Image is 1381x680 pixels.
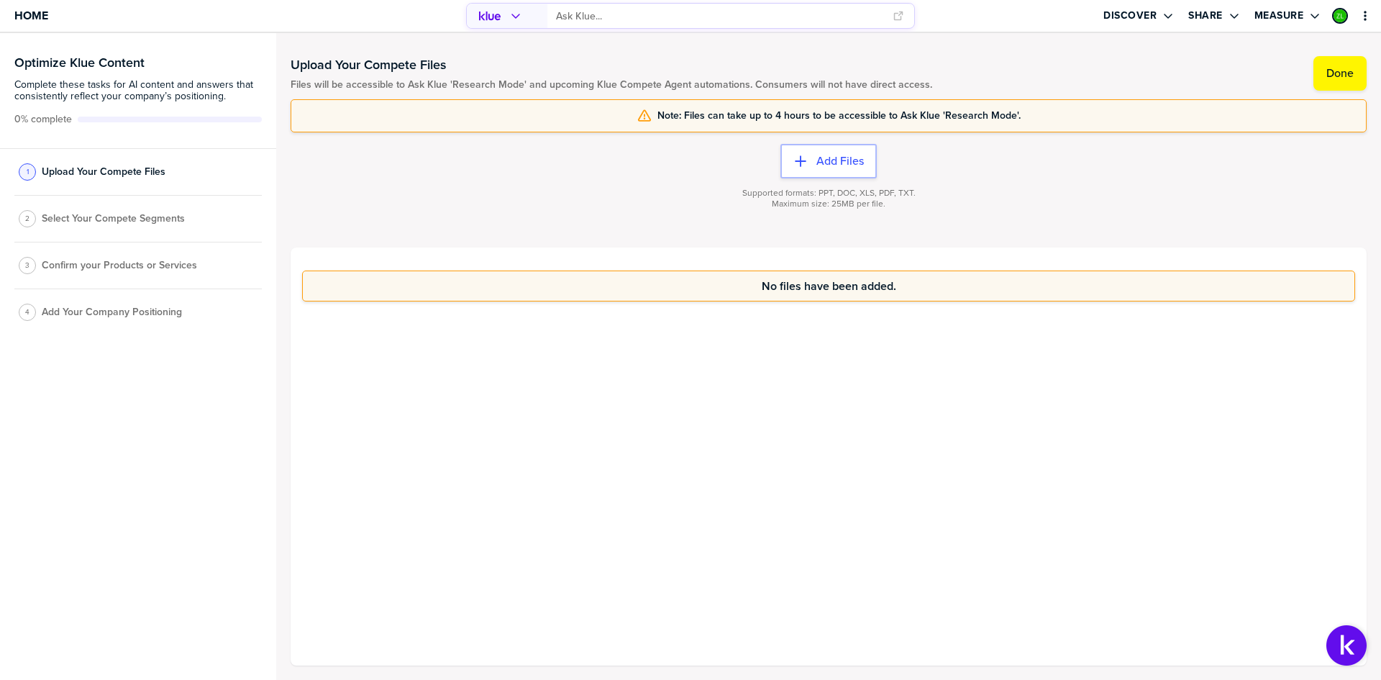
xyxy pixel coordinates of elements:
label: Share [1188,9,1223,22]
span: 4 [25,307,29,317]
span: Add Your Company Positioning [42,307,182,318]
div: Zev L. [1332,8,1348,24]
span: Upload Your Compete Files [42,166,165,178]
span: No files have been added. [762,280,896,292]
span: 2 [25,213,29,224]
span: 1 [27,166,29,177]
span: Active [14,114,72,125]
img: 68efa1eb0dd1966221c28eaef6eec194-sml.png [1334,9,1346,22]
h3: Optimize Klue Content [14,56,262,69]
span: Note: Files can take up to 4 hours to be accessible to Ask Klue 'Research Mode'. [657,110,1021,122]
span: Home [14,9,48,22]
label: Discover [1103,9,1157,22]
span: 3 [25,260,29,271]
label: Add Files [816,154,864,168]
button: Open Support Center [1326,625,1367,666]
span: Complete these tasks for AI content and answers that consistently reflect your company’s position... [14,79,262,102]
h1: Upload Your Compete Files [291,56,932,73]
input: Ask Klue... [556,4,884,28]
button: Add Files [780,144,877,178]
span: Supported formats: PPT, DOC, XLS, PDF, TXT. [742,188,916,199]
span: Select Your Compete Segments [42,213,185,225]
a: Edit Profile [1331,6,1349,25]
span: Maximum size: 25MB per file. [772,199,885,209]
label: Done [1326,66,1354,81]
label: Measure [1254,9,1304,22]
button: Done [1313,56,1367,91]
span: Files will be accessible to Ask Klue 'Research Mode' and upcoming Klue Compete Agent automations.... [291,79,932,91]
span: Confirm your Products or Services [42,260,197,271]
